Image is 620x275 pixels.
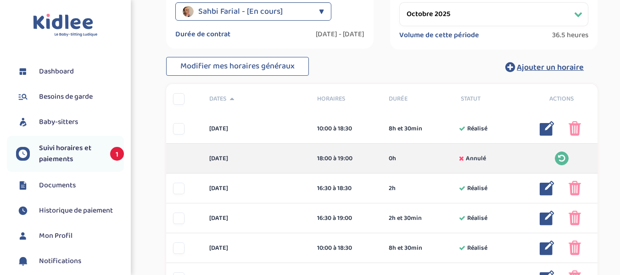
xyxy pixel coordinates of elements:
[317,243,375,253] div: 10:00 à 18:30
[16,254,124,268] a: Notifications
[16,115,30,129] img: babysitters.svg
[389,124,422,134] span: 8h et 30min
[389,243,422,253] span: 8h et 30min
[39,66,74,77] span: Dashboard
[399,31,479,40] label: Volume de cette période
[202,124,310,134] div: [DATE]
[540,211,554,225] img: modifier_bleu.png
[16,90,30,104] img: besoin.svg
[110,147,124,161] span: 1
[16,147,30,161] img: suivihoraire.svg
[39,205,113,216] span: Historique de paiement
[569,211,581,225] img: poubelle_rose.png
[180,60,295,73] span: Modifier mes horaires généraux
[319,2,324,21] div: ▼
[492,57,598,77] button: Ajouter un horaire
[569,241,581,255] img: poubelle_rose.png
[389,154,396,163] span: 0h
[39,180,76,191] span: Documents
[39,117,78,128] span: Baby-sitters
[389,213,422,223] span: 2h et 30min
[202,243,310,253] div: [DATE]
[552,31,588,40] span: 36.5 heures
[202,94,310,104] div: Dates
[16,179,30,192] img: documents.svg
[540,241,554,255] img: modifier_bleu.png
[317,213,375,223] div: 16:30 à 19:00
[39,256,81,267] span: Notifications
[202,213,310,223] div: [DATE]
[467,213,487,223] span: Réalisé
[16,65,30,79] img: dashboard.svg
[16,229,30,243] img: profil.svg
[183,6,194,17] img: avatar_sahbi-farial_2025_07_09_10_28_03.png
[166,57,309,76] button: Modifier mes horaires généraux
[39,143,101,165] span: Suivi horaires et paiements
[16,65,124,79] a: Dashboard
[202,154,310,163] div: [DATE]
[467,124,487,134] span: Réalisé
[175,30,230,39] label: Durée de contrat
[466,154,486,163] span: Annulé
[540,121,554,136] img: modifier_bleu.png
[16,90,124,104] a: Besoins de garde
[382,94,454,104] div: Durée
[317,184,375,193] div: 16:30 à 18:30
[39,230,73,241] span: Mon Profil
[317,154,375,163] div: 18:00 à 19:00
[454,94,526,104] div: Statut
[16,204,124,218] a: Historique de paiement
[569,181,581,196] img: poubelle_rose.png
[39,91,93,102] span: Besoins de garde
[16,115,124,129] a: Baby-sitters
[16,143,124,165] a: Suivi horaires et paiements 1
[16,229,124,243] a: Mon Profil
[467,184,487,193] span: Réalisé
[317,124,375,134] div: 10:00 à 18:30
[16,179,124,192] a: Documents
[202,184,310,193] div: [DATE]
[317,94,375,104] span: Horaires
[198,2,283,21] span: Sahbi Farial - [En cours]
[389,184,396,193] span: 2h
[517,61,584,74] span: Ajouter un horaire
[16,204,30,218] img: suivihoraire.svg
[16,254,30,268] img: notification.svg
[467,243,487,253] span: Réalisé
[316,30,364,39] label: [DATE] - [DATE]
[33,14,98,37] img: logo.svg
[526,94,598,104] div: Actions
[540,181,554,196] img: modifier_bleu.png
[569,121,581,136] img: poubelle_rose.png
